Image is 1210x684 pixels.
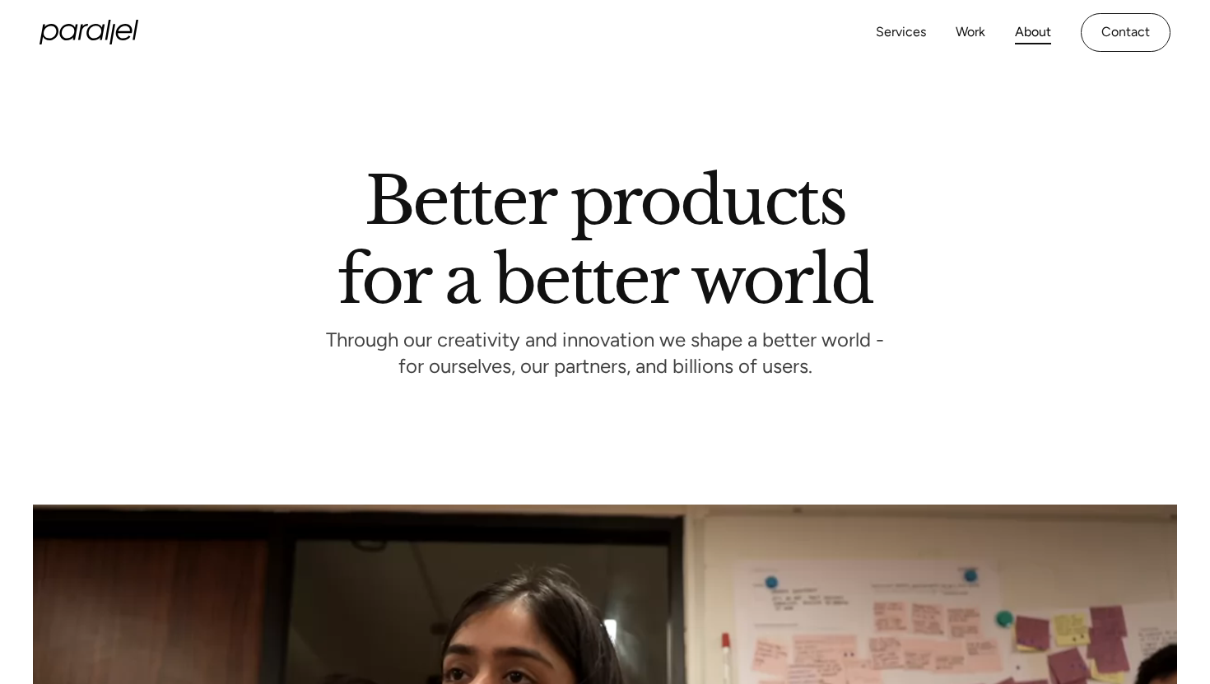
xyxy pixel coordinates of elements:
a: Work [956,21,985,44]
a: Contact [1081,13,1170,52]
p: Through our creativity and innovation we shape a better world - for ourselves, our partners, and ... [326,333,884,378]
a: About [1015,21,1051,44]
h1: Better products for a better world [337,177,872,304]
a: Services [876,21,926,44]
